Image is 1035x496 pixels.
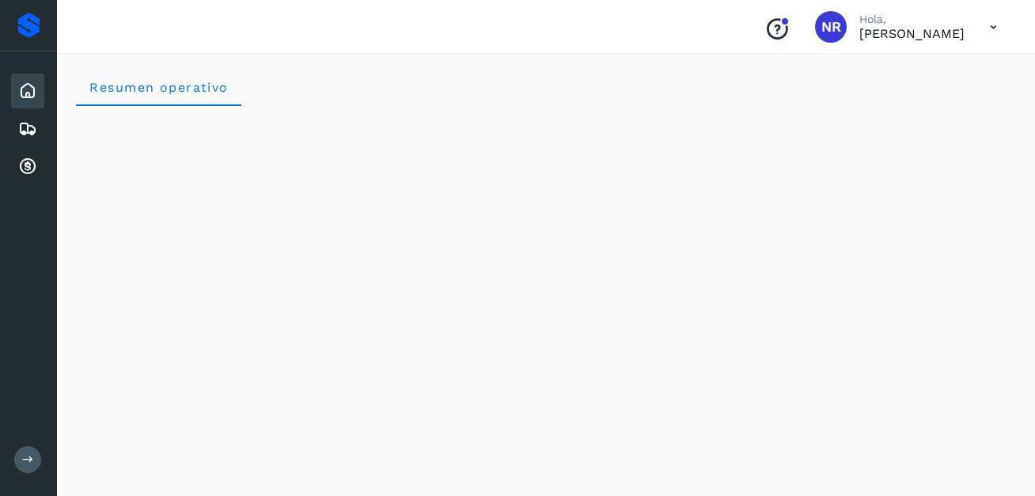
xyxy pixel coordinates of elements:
span: Resumen operativo [89,80,229,95]
p: Norberto Rafael Higareda Contreras [859,26,965,41]
div: Cuentas por cobrar [11,150,44,184]
div: Embarques [11,112,44,146]
p: Hola, [859,13,965,26]
div: Inicio [11,74,44,108]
